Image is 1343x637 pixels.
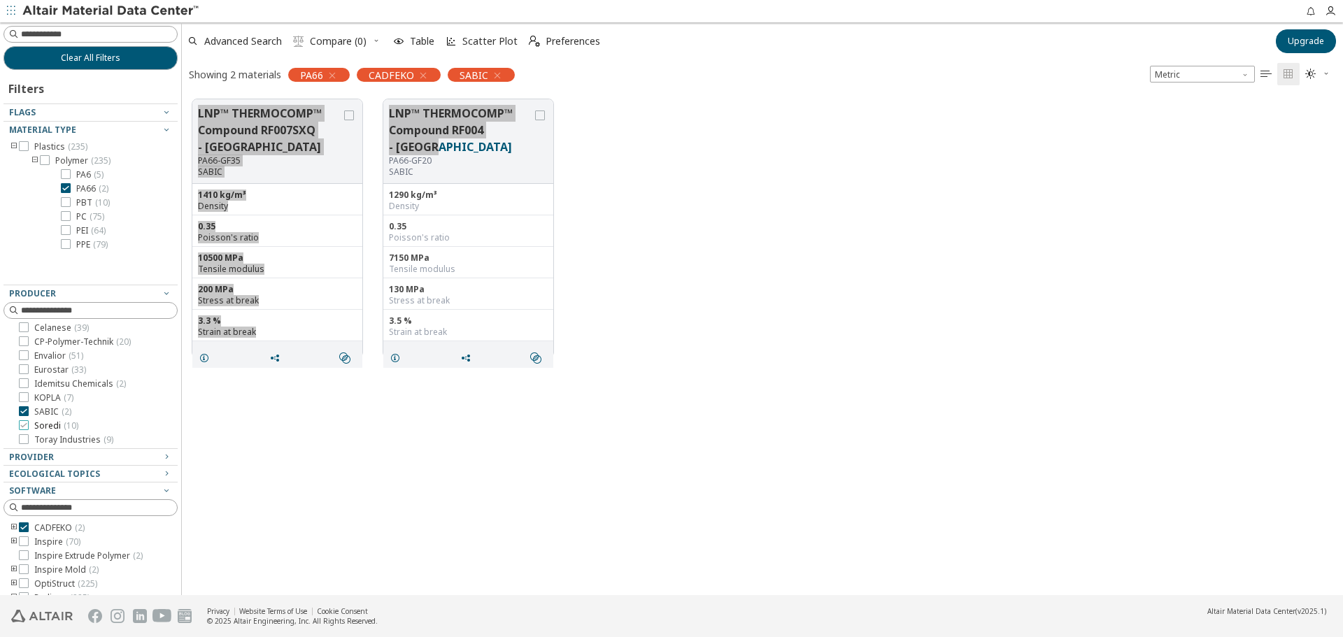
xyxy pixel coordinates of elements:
div: Tensile modulus [198,264,357,275]
div: Poisson's ratio [389,232,548,243]
span: CADFEKO [369,69,414,81]
span: ( 225 ) [78,578,97,589]
div: Density [198,201,357,212]
span: PPE [76,239,108,250]
div: 0.35 [389,221,548,232]
button: Details [383,344,413,372]
span: Software [9,485,56,496]
span: CP-Polymer-Technik [34,336,131,348]
div: © 2025 Altair Engineering, Inc. All Rights Reserved. [207,616,378,626]
div: Unit System [1150,66,1255,83]
span: ( 51 ) [69,350,83,362]
i:  [1305,69,1316,80]
i:  [339,352,350,364]
div: PA66-GF20 [389,155,532,166]
div: PA66-GF35 [198,155,341,166]
i: toogle group [9,592,19,603]
span: ( 2 ) [75,522,85,534]
button: Upgrade [1276,29,1336,53]
button: Ecological Topics [3,466,178,482]
span: ( 64 ) [91,224,106,236]
span: Advanced Search [204,36,282,46]
span: Metric [1150,66,1255,83]
span: ( 2 ) [62,406,71,417]
div: Strain at break [389,327,548,338]
span: Material Type [9,124,76,136]
span: Table [410,36,434,46]
span: ( 2 ) [133,550,143,561]
span: ( 39 ) [74,322,89,334]
span: Scatter Plot [462,36,518,46]
span: Soredi [34,420,78,431]
span: Toray Industries [34,434,113,445]
span: ( 225 ) [70,592,90,603]
div: Density [389,201,548,212]
span: PEI [76,225,106,236]
button: LNP™ THERMOCOMP™ Compound RF007SXQ - [GEOGRAPHIC_DATA] [198,105,341,155]
span: PA6 [76,169,104,180]
div: Tensile modulus [389,264,548,275]
span: Flags [9,106,36,118]
i: toogle group [9,522,19,534]
i:  [293,36,304,47]
span: Celanese [34,322,89,334]
span: ( 10 ) [95,196,110,208]
span: ( 75 ) [90,210,104,222]
span: PBT [76,197,110,208]
a: Privacy [207,606,229,616]
i:  [530,352,541,364]
div: Stress at break [389,295,548,306]
span: Inspire Mold [34,564,99,575]
span: Plastics [34,141,87,152]
a: Website Terms of Use [239,606,307,616]
i: toogle group [9,564,19,575]
span: Upgrade [1288,36,1324,47]
i:  [1283,69,1294,80]
img: Altair Material Data Center [22,4,201,18]
span: ( 235 ) [68,141,87,152]
i: toogle group [9,536,19,547]
div: 0.35 [198,221,357,232]
span: SABIC [34,406,71,417]
span: Idemitsu Chemicals [34,378,126,389]
p: SABIC [198,166,341,178]
span: ( 2 ) [89,564,99,575]
span: KOPLA [34,392,73,403]
button: Producer [3,285,178,302]
div: (v2025.1) [1207,606,1326,616]
button: Material Type [3,122,178,138]
span: SABIC [460,69,488,81]
button: Clear All Filters [3,46,178,70]
span: ( 5 ) [94,169,104,180]
div: 200 MPa [198,284,357,295]
i: toogle group [30,155,40,166]
span: ( 79 ) [93,238,108,250]
i: toogle group [9,141,19,152]
div: 3.5 % [389,315,548,327]
span: Envalior [34,350,83,362]
span: Producer [9,287,56,299]
div: grid [182,89,1343,595]
button: Flags [3,104,178,121]
div: Strain at break [198,327,357,338]
button: Theme [1300,63,1336,85]
div: 10500 MPa [198,252,357,264]
div: 1290 kg/m³ [389,189,548,201]
div: 130 MPa [389,284,548,295]
button: Similar search [333,344,362,372]
button: Software [3,482,178,499]
button: Share [454,344,483,372]
span: ( 33 ) [71,364,86,375]
span: Ecological Topics [9,468,100,480]
span: Inspire Extrude Polymer [34,550,143,561]
span: ( 2 ) [116,378,126,389]
div: Showing 2 materials [189,68,281,81]
span: PA66 [300,69,323,81]
p: SABIC [389,166,532,178]
span: Clear All Filters [61,52,120,64]
div: Stress at break [198,295,357,306]
button: LNP™ THERMOCOMP™ Compound RF004 - [GEOGRAPHIC_DATA] [389,105,532,155]
span: ( 9 ) [104,434,113,445]
span: ( 7 ) [64,392,73,403]
span: Compare (0) [310,36,367,46]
